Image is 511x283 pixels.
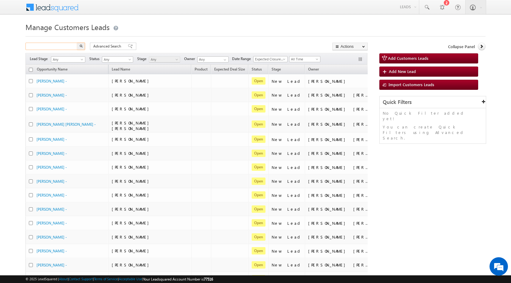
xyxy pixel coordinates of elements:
[252,205,265,213] span: Open
[272,234,302,240] div: New Lead
[252,247,265,254] span: Open
[37,221,67,225] a: [PERSON_NAME] -
[253,56,288,62] a: Expected Closure Date
[25,22,110,32] span: Manage Customers Leads
[94,277,118,281] a: Terms of Service
[252,105,265,113] span: Open
[79,44,83,48] img: Search
[112,220,152,225] span: [PERSON_NAME]
[112,120,152,131] span: [PERSON_NAME] [PERSON_NAME]
[308,121,370,127] div: [PERSON_NAME] [PERSON_NAME]
[252,219,265,227] span: Open
[272,165,302,170] div: New Lead
[269,66,284,74] a: Stage
[308,220,370,226] div: [PERSON_NAME] [PERSON_NAME]
[34,66,71,74] a: Opportunity Name
[308,137,370,142] div: [PERSON_NAME] [PERSON_NAME]
[37,235,67,239] a: [PERSON_NAME] -
[37,263,67,267] a: [PERSON_NAME] -
[272,262,302,268] div: New Lead
[112,136,152,142] span: [PERSON_NAME]
[272,137,302,142] div: New Lead
[272,248,302,254] div: New Lead
[197,56,229,63] input: Type to Search
[272,92,302,98] div: New Lead
[211,66,248,74] a: Expected Deal Size
[149,57,178,62] span: Any
[308,262,370,268] div: [PERSON_NAME] [PERSON_NAME]
[254,56,285,62] span: Expected Closure Date
[388,55,428,61] span: Add Customers Leads
[252,136,265,143] span: Open
[448,44,475,49] span: Collapse Panel
[252,91,265,99] span: Open
[272,220,302,226] div: New Lead
[249,66,265,74] a: Status
[232,56,253,62] span: Date Range
[308,151,370,156] div: [PERSON_NAME] [PERSON_NAME]
[112,151,152,156] span: [PERSON_NAME]
[308,106,370,112] div: [PERSON_NAME] [PERSON_NAME]
[272,193,302,198] div: New Lead
[37,122,96,127] a: [PERSON_NAME] [PERSON_NAME] -
[32,32,103,40] div: Chat with us now
[37,79,67,83] a: [PERSON_NAME] -
[308,92,370,98] div: [PERSON_NAME] [PERSON_NAME]
[272,67,281,71] span: Stage
[252,120,265,128] span: Open
[383,110,483,121] p: No Quick Filter added yet!
[308,193,370,198] div: [PERSON_NAME] [PERSON_NAME]
[8,57,112,184] textarea: Type your message and hit 'Enter'
[112,106,152,111] span: [PERSON_NAME]
[308,178,370,184] div: [PERSON_NAME] [PERSON_NAME]
[69,277,93,281] a: Contact Support
[308,234,370,240] div: [PERSON_NAME] [PERSON_NAME]
[137,56,149,62] span: Stage
[252,77,265,85] span: Open
[109,66,133,74] span: Lead Name
[51,57,83,62] span: Any
[308,78,370,84] div: [PERSON_NAME]
[37,179,67,184] a: [PERSON_NAME] -
[119,277,142,281] a: Acceptable Use
[252,261,265,269] span: Open
[332,43,368,50] button: Actions
[102,57,131,62] span: Any
[272,106,302,112] div: New Lead
[29,68,33,72] input: Check all records
[10,32,26,40] img: d_60004797649_company_0_60004797649
[83,189,111,197] em: Start Chat
[380,96,486,108] div: Quick Filters
[102,56,133,63] a: Any
[389,69,416,74] span: Add New Lead
[25,276,213,282] span: © 2025 LeadSquared | | | | |
[308,248,370,254] div: [PERSON_NAME] [PERSON_NAME]
[308,165,370,170] div: [PERSON_NAME] [PERSON_NAME]
[101,3,115,18] div: Minimize live chat window
[37,165,67,170] a: [PERSON_NAME] -
[59,277,68,281] a: About
[37,151,67,156] a: [PERSON_NAME] -
[37,193,67,197] a: [PERSON_NAME] -
[112,206,152,212] span: [PERSON_NAME]
[272,78,302,84] div: New Lead
[37,107,67,111] a: [PERSON_NAME] -
[37,137,67,142] a: [PERSON_NAME] -
[272,206,302,212] div: New Lead
[89,56,102,62] span: Status
[214,67,245,71] span: Expected Deal Size
[252,178,265,185] span: Open
[195,67,207,71] span: Product
[112,234,152,239] span: [PERSON_NAME]
[308,67,319,71] span: Owner
[252,191,265,199] span: Open
[272,121,302,127] div: New Lead
[112,78,152,83] span: [PERSON_NAME]
[389,82,434,87] span: Import Customers Leads
[220,57,228,63] a: Show All Items
[252,163,265,171] span: Open
[112,192,152,197] span: [PERSON_NAME]
[37,93,67,98] a: [PERSON_NAME] -
[289,56,320,62] a: All Time
[37,207,67,212] a: [PERSON_NAME] -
